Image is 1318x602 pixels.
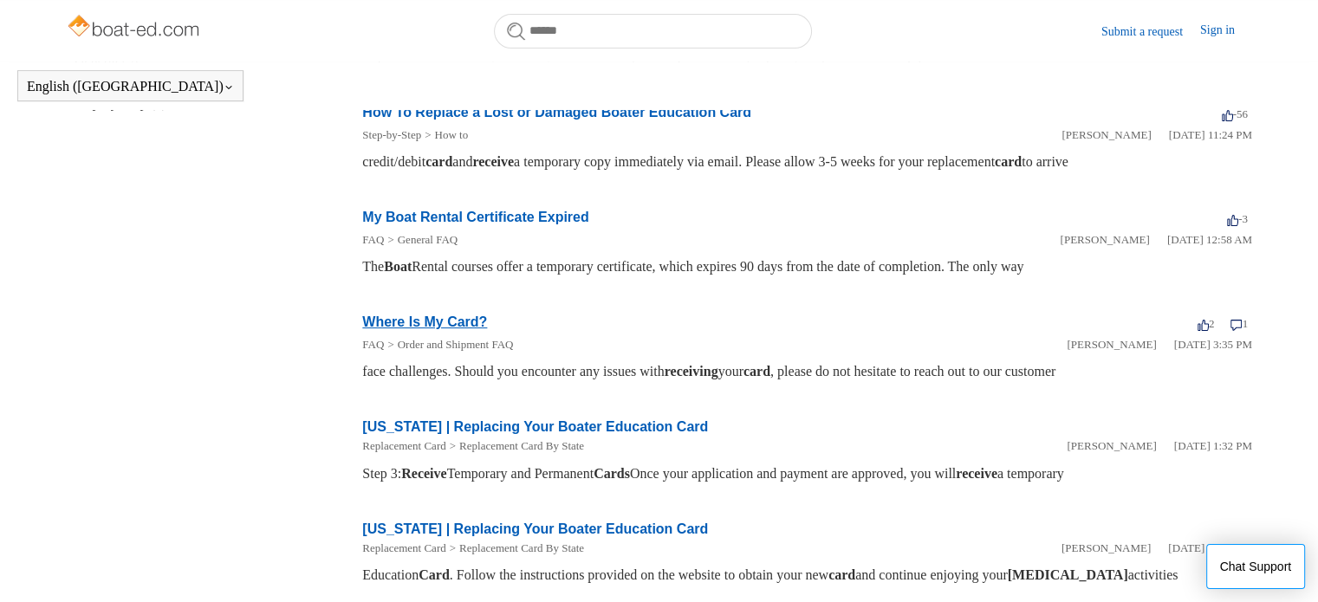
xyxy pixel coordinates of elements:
[1174,338,1252,351] time: 01/05/2024, 15:35
[1200,21,1252,42] a: Sign in
[66,10,204,45] img: Boat-Ed Help Center home page
[362,336,384,353] li: FAQ
[362,521,708,536] a: [US_STATE] | Replacing Your Boater Education Card
[401,466,446,481] em: Receive
[421,126,468,144] li: How to
[446,437,584,455] li: Replacement Card By State
[494,14,812,49] input: Search
[743,364,770,379] em: card
[362,256,1252,277] div: The Rental courses offer a temporary certificate, which expires 90 days from the date of completi...
[1067,437,1156,455] li: [PERSON_NAME]
[1174,439,1252,452] time: 05/21/2024, 13:32
[362,314,487,329] a: Where Is My Card?
[1227,212,1248,225] span: -3
[665,364,718,379] em: receiving
[362,565,1252,586] div: Education . Follow the instructions provided on the website to obtain your new and continue enjoy...
[1198,317,1215,330] span: 2
[435,128,469,141] a: How to
[27,79,234,94] button: English ([GEOGRAPHIC_DATA])
[1167,233,1252,246] time: 03/16/2022, 00:58
[384,336,513,353] li: Order and Shipment FAQ
[1168,541,1252,554] time: 05/22/2024, 12:15
[446,540,584,557] li: Replacement Card By State
[1067,336,1156,353] li: [PERSON_NAME]
[362,541,445,554] a: Replacement Card
[472,154,514,169] em: receive
[828,567,855,582] em: card
[419,567,450,582] em: Card
[956,466,997,481] em: receive
[995,154,1022,169] em: card
[362,126,421,144] li: Step-by-Step
[362,210,588,224] a: My Boat Rental Certificate Expired
[459,439,584,452] a: Replacement Card By State
[594,466,630,481] em: Cards
[362,439,445,452] a: Replacement Card
[362,463,1252,484] div: Step 3: Temporary and Permanent Once your application and payment are approved, you will a temporary
[362,233,384,246] a: FAQ
[384,231,458,249] li: General FAQ
[1230,317,1248,330] span: 1
[1060,231,1149,249] li: [PERSON_NAME]
[398,338,514,351] a: Order and Shipment FAQ
[425,154,452,169] em: card
[362,437,445,455] li: Replacement Card
[362,152,1252,172] div: credit/debit and a temporary copy immediately via email. Please allow 3-5 weeks for your replacem...
[1008,567,1128,582] em: [MEDICAL_DATA]
[362,128,421,141] a: Step-by-Step
[1169,128,1252,141] time: 03/10/2022, 23:24
[398,233,458,246] a: General FAQ
[1062,126,1151,144] li: [PERSON_NAME]
[362,105,751,120] a: How To Replace a Lost or Damaged Boater Education Card
[362,419,708,434] a: [US_STATE] | Replacing Your Boater Education Card
[384,259,412,274] em: Boat
[362,540,445,557] li: Replacement Card
[1062,540,1151,557] li: [PERSON_NAME]
[362,338,384,351] a: FAQ
[1206,544,1306,589] button: Chat Support
[362,231,384,249] li: FAQ
[1101,23,1200,41] a: Submit a request
[362,361,1252,382] div: face challenges. Should you encounter any issues with your , please do not hesitate to reach out ...
[459,541,584,554] a: Replacement Card By State
[1222,107,1248,120] span: -56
